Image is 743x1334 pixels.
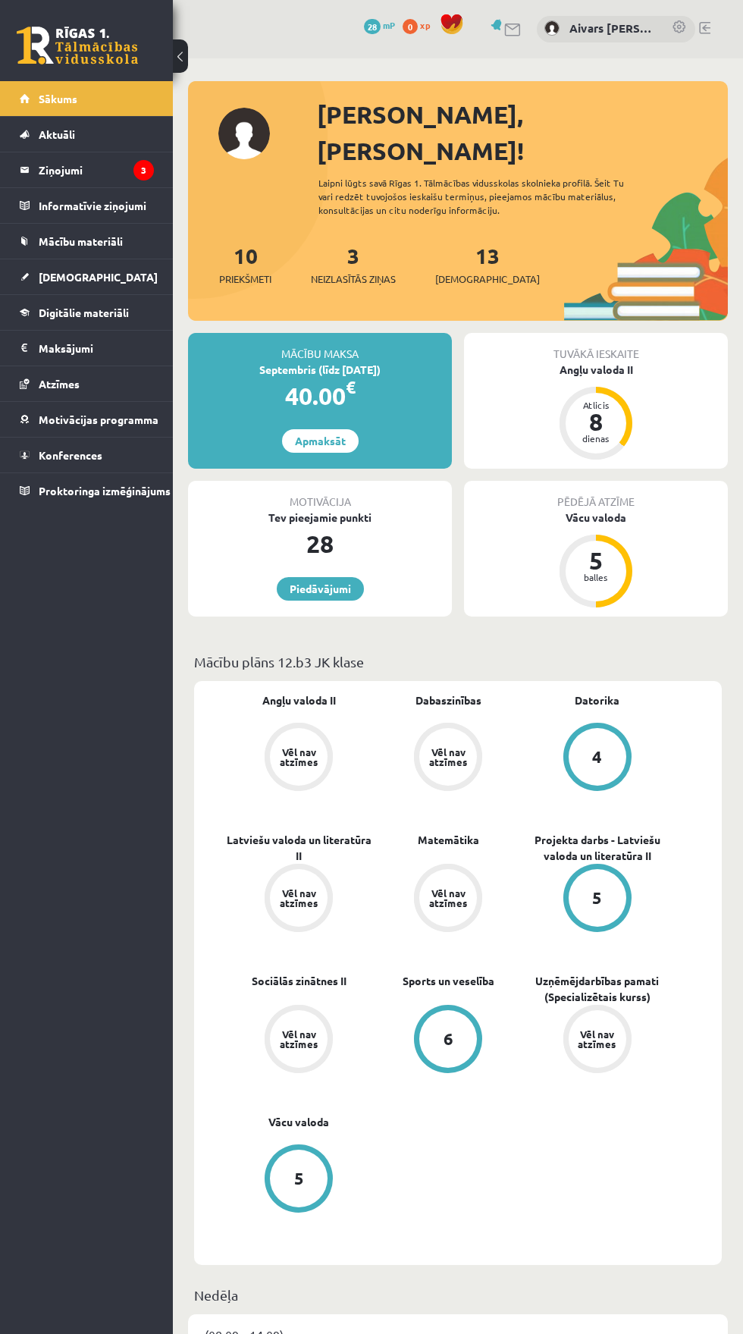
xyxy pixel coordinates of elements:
a: Dabaszinības [415,692,481,708]
div: 6 [444,1031,453,1047]
a: Latviešu valoda un literatūra II [224,832,374,864]
a: 3Neizlasītās ziņas [311,242,396,287]
div: Vēl nav atzīmes [576,1029,619,1049]
img: Aivars Jānis Tebernieks [544,20,560,36]
div: Vēl nav atzīmes [427,747,469,767]
span: Motivācijas programma [39,413,158,426]
a: Vēl nav atzīmes [374,723,523,794]
a: Angļu valoda II [262,692,336,708]
a: 10Priekšmeti [219,242,271,287]
span: Atzīmes [39,377,80,391]
a: Sākums [20,81,154,116]
div: dienas [573,434,619,443]
span: Aktuāli [39,127,75,141]
span: Priekšmeti [219,272,271,287]
a: 5 [224,1144,374,1216]
span: 28 [364,19,381,34]
a: Vēl nav atzīmes [374,864,523,935]
div: 5 [573,548,619,573]
span: [DEMOGRAPHIC_DATA] [39,270,158,284]
div: Vēl nav atzīmes [277,747,320,767]
i: 3 [133,160,154,180]
span: 0 [403,19,418,34]
legend: Maksājumi [39,331,154,366]
a: Maksājumi [20,331,154,366]
a: 13[DEMOGRAPHIC_DATA] [435,242,540,287]
a: Angļu valoda II Atlicis 8 dienas [464,362,728,462]
div: 5 [592,890,602,906]
a: Piedāvājumi [277,577,364,601]
span: Digitālie materiāli [39,306,129,319]
a: Vēl nav atzīmes [522,1005,672,1076]
div: 5 [294,1170,304,1187]
div: Atlicis [573,400,619,410]
span: Sākums [39,92,77,105]
a: Vācu valoda [268,1114,329,1130]
a: Ziņojumi3 [20,152,154,187]
a: Sociālās zinātnes II [252,973,346,989]
div: Tev pieejamie punkti [188,510,452,526]
div: Angļu valoda II [464,362,728,378]
span: [DEMOGRAPHIC_DATA] [435,272,540,287]
div: 4 [592,749,602,765]
p: Nedēļa [194,1285,722,1305]
div: Vēl nav atzīmes [277,1029,320,1049]
legend: Informatīvie ziņojumi [39,188,154,223]
a: Aktuāli [20,117,154,152]
a: Proktoringa izmēģinājums [20,473,154,508]
span: mP [383,19,395,31]
p: Mācību plāns 12.b3 JK klase [194,651,722,672]
a: [DEMOGRAPHIC_DATA] [20,259,154,294]
a: 6 [374,1005,523,1076]
div: [PERSON_NAME], [PERSON_NAME]! [317,96,728,169]
a: Uzņēmējdarbības pamati (Specializētais kurss) [522,973,672,1005]
a: Vācu valoda 5 balles [464,510,728,610]
a: Aivars [PERSON_NAME] [569,20,657,37]
a: Informatīvie ziņojumi [20,188,154,223]
div: Septembris (līdz [DATE]) [188,362,452,378]
a: Atzīmes [20,366,154,401]
div: Vēl nav atzīmes [277,888,320,908]
a: Rīgas 1. Tālmācības vidusskola [17,27,138,64]
a: Vēl nav atzīmes [224,723,374,794]
div: Mācību maksa [188,333,452,362]
div: Vācu valoda [464,510,728,526]
div: balles [573,573,619,582]
span: Proktoringa izmēģinājums [39,484,171,498]
div: 28 [188,526,452,562]
span: xp [420,19,430,31]
legend: Ziņojumi [39,152,154,187]
div: Tuvākā ieskaite [464,333,728,362]
a: Vēl nav atzīmes [224,1005,374,1076]
a: 5 [522,864,672,935]
a: Digitālie materiāli [20,295,154,330]
a: 0 xp [403,19,437,31]
a: 4 [522,723,672,794]
a: Mācību materiāli [20,224,154,259]
a: Sports un veselība [403,973,494,989]
div: Motivācija [188,481,452,510]
div: Vēl nav atzīmes [427,888,469,908]
span: Konferences [39,448,102,462]
a: Datorika [575,692,619,708]
span: Mācību materiāli [39,234,123,248]
div: 8 [573,410,619,434]
span: € [346,376,356,398]
a: Matemātika [418,832,479,848]
span: Neizlasītās ziņas [311,272,396,287]
a: Projekta darbs - Latviešu valoda un literatūra II [522,832,672,864]
div: Pēdējā atzīme [464,481,728,510]
a: Motivācijas programma [20,402,154,437]
a: 28 mP [364,19,395,31]
a: Apmaksāt [282,429,359,453]
div: Laipni lūgts savā Rīgas 1. Tālmācības vidusskolas skolnieka profilā. Šeit Tu vari redzēt tuvojošo... [318,176,642,217]
div: 40.00 [188,378,452,414]
a: Vēl nav atzīmes [224,864,374,935]
a: Konferences [20,438,154,472]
